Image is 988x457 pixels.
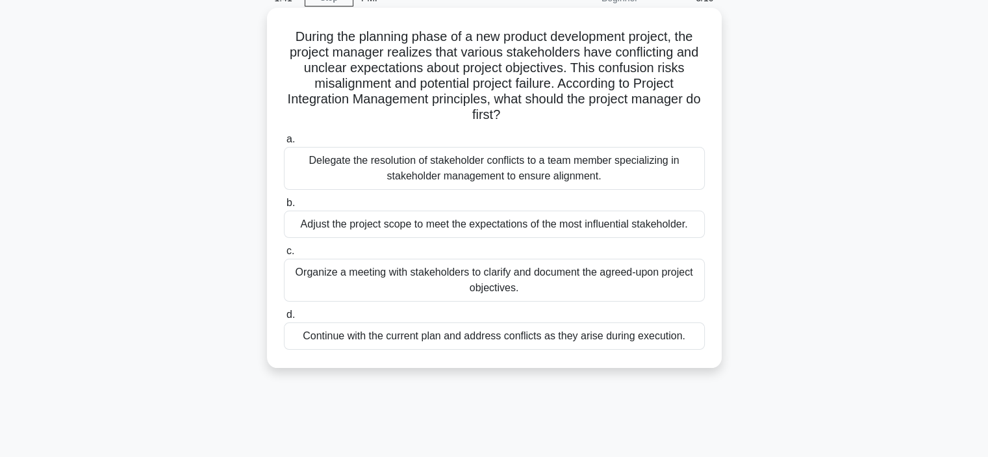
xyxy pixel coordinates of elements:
div: Organize a meeting with stakeholders to clarify and document the agreed-upon project objectives. [284,259,705,302]
div: Adjust the project scope to meet the expectations of the most influential stakeholder. [284,211,705,238]
div: Continue with the current plan and address conflicts as they arise during execution. [284,322,705,350]
span: d. [286,309,295,320]
span: a. [286,133,295,144]
h5: During the planning phase of a new product development project, the project manager realizes that... [283,29,706,124]
div: Delegate the resolution of stakeholder conflicts to a team member specializing in stakeholder man... [284,147,705,190]
span: c. [286,245,294,256]
span: b. [286,197,295,208]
